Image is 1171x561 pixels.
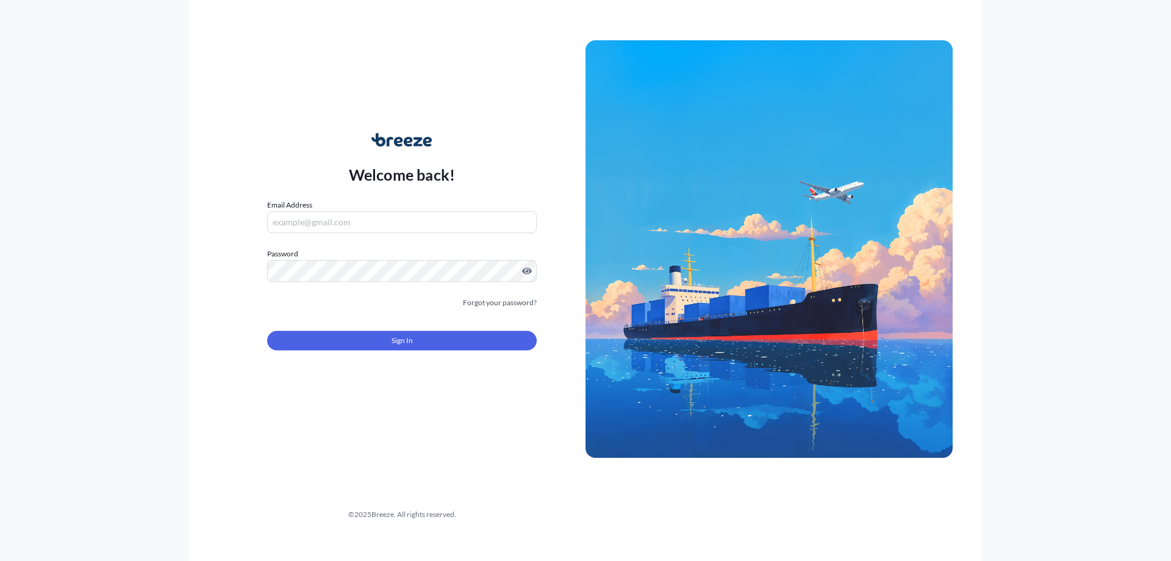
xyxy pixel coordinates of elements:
div: © 2025 Breeze. All rights reserved. [218,509,585,521]
img: Ship illustration [585,40,953,458]
span: Sign In [392,335,413,347]
p: Welcome back! [349,165,456,184]
button: Show password [522,266,532,276]
a: Forgot your password? [463,297,537,309]
label: Password [267,248,537,260]
button: Sign In [267,331,537,350]
label: Email Address [267,199,312,211]
input: example@gmail.com [267,211,537,233]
